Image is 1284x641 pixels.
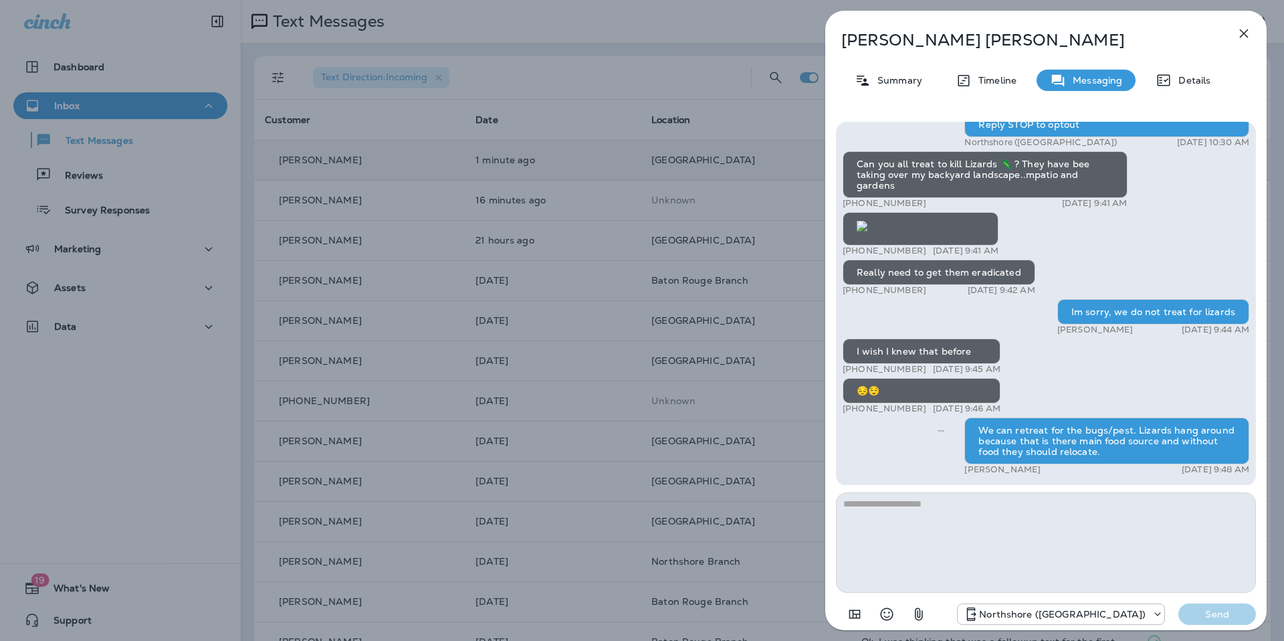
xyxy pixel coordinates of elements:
div: 😔😌 [843,378,1000,403]
p: [DATE] 9:45 AM [933,364,1000,375]
p: [PHONE_NUMBER] [843,364,926,375]
p: [DATE] 9:41 AM [1062,198,1128,209]
p: [DATE] 10:30 AM [1177,137,1249,148]
p: [PERSON_NAME] [964,464,1041,475]
p: [PERSON_NAME] [PERSON_NAME] [841,31,1206,50]
div: We can retreat for the bugs/pest. Lizards hang around because that is there main food source and ... [964,418,1249,464]
img: twilio-download [857,221,867,232]
p: [DATE] 9:44 AM [1182,325,1249,335]
p: [DATE] 9:42 AM [968,285,1035,296]
p: [PERSON_NAME] [1057,325,1134,335]
p: [DATE] 9:46 AM [933,403,1000,414]
p: Details [1172,75,1210,86]
p: [PHONE_NUMBER] [843,246,926,256]
p: [DATE] 9:41 AM [933,246,998,256]
div: +1 (985) 603-7378 [958,606,1164,622]
div: Can you all treat to kill Lizards 🦎 ? They have bee taking over my backyard landscape..mpatio and... [843,151,1128,198]
div: Really need to get them eradicated [843,260,1035,285]
p: [DATE] 9:48 AM [1182,464,1249,475]
p: Northshore ([GEOGRAPHIC_DATA]) [964,137,1117,148]
p: Messaging [1066,75,1122,86]
button: Add in a premade template [841,601,868,628]
div: Im sorry, we do not treat for lizards [1057,299,1249,325]
p: [PHONE_NUMBER] [843,198,926,209]
p: [PHONE_NUMBER] [843,403,926,414]
p: Summary [871,75,922,86]
div: I wish I knew that before [843,339,1000,364]
button: Select an emoji [873,601,900,628]
p: Northshore ([GEOGRAPHIC_DATA]) [979,609,1146,620]
p: Timeline [972,75,1016,86]
p: [PHONE_NUMBER] [843,285,926,296]
span: Sent [938,424,944,436]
